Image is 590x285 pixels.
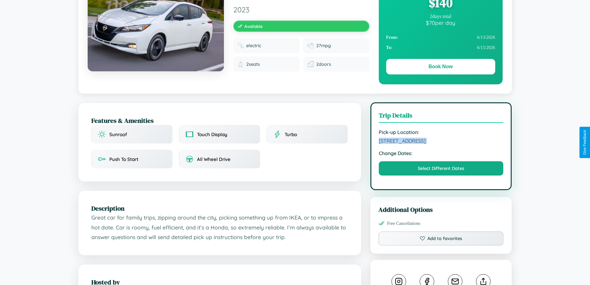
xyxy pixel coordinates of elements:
img: Doors [308,61,314,67]
span: 2023 [233,5,369,14]
span: Sunroof [109,131,127,137]
p: Great car for family trips, zipping around the city, picking something up from IKEA, or to impres... [91,213,348,242]
strong: To: [386,45,392,50]
span: Free Cancellations [387,221,421,226]
h3: Trip Details [379,111,504,123]
span: 2 seats [246,61,260,67]
button: Add to favorites [378,231,504,246]
span: Available [244,24,263,29]
button: Book Now [386,59,495,74]
h2: Description [91,204,348,213]
div: 2 days total [386,14,495,19]
span: All Wheel Drive [197,156,230,162]
div: Give Feedback [583,130,587,155]
span: 27 mpg [316,43,331,48]
span: electric [246,43,261,48]
img: Fuel type [238,42,244,49]
span: Push To Start [109,156,138,162]
div: $ 70 per day [386,19,495,26]
div: 6 / 13 / 2026 [386,32,495,42]
button: Select Different Dates [379,161,504,176]
img: Seats [238,61,244,67]
strong: Pick-up Location: [379,129,504,135]
span: Turbo [285,131,297,137]
img: Fuel efficiency [308,42,314,49]
h3: Additional Options [378,205,504,214]
span: 2 doors [316,61,331,67]
strong: Change Dates: [379,150,504,156]
span: [STREET_ADDRESS] [379,138,504,144]
h2: Features & Amenities [91,116,348,125]
span: Touch Display [197,131,227,137]
strong: From: [386,35,398,40]
div: 6 / 15 / 2026 [386,42,495,53]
